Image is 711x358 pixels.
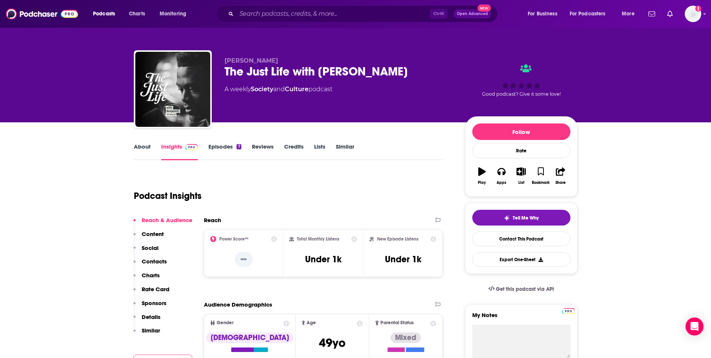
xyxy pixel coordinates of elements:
span: Parental Status [380,320,414,325]
div: Open Intercom Messenger [686,317,704,335]
p: Social [142,244,159,251]
label: My Notes [472,311,570,325]
a: InsightsPodchaser Pro [161,143,198,160]
h3: Under 1k [305,254,341,265]
div: Rate [472,143,570,158]
button: Sponsors [133,299,166,313]
button: tell me why sparkleTell Me Why [472,210,570,226]
button: Export One-Sheet [472,252,570,267]
p: -- [235,252,253,267]
span: For Business [528,9,557,19]
div: Play [478,181,486,185]
a: Credits [284,143,304,160]
span: Logged in as smacnaughton [685,6,701,22]
button: Content [133,230,164,244]
button: open menu [154,8,196,20]
button: Apps [492,162,511,190]
button: Follow [472,123,570,140]
button: Share [551,162,570,190]
div: Share [555,181,566,185]
p: Content [142,230,164,238]
button: open menu [522,8,567,20]
button: List [511,162,531,190]
button: Show profile menu [685,6,701,22]
span: Get this podcast via API [496,286,554,292]
div: List [518,181,524,185]
h2: Total Monthly Listens [297,236,339,242]
a: Show notifications dropdown [645,8,658,20]
span: New [477,5,491,12]
h2: New Episode Listens [377,236,418,242]
p: Sponsors [142,299,166,307]
span: Age [307,320,316,325]
p: Rate Card [142,286,169,293]
img: Podchaser Pro [562,308,575,314]
a: Charts [124,8,150,20]
button: Play [472,162,492,190]
div: Good podcast? Give it some love! [465,57,578,104]
button: Bookmark [531,162,551,190]
h2: Audience Demographics [204,301,272,308]
div: Mixed [391,332,421,343]
div: [DEMOGRAPHIC_DATA] [206,332,293,343]
button: Open AdvancedNew [454,9,491,18]
img: tell me why sparkle [504,215,510,221]
div: Bookmark [532,181,549,185]
img: User Profile [685,6,701,22]
span: Ctrl K [430,9,448,19]
span: and [273,86,285,93]
span: Gender [217,320,234,325]
span: More [622,9,635,19]
p: Similar [142,327,160,334]
a: Similar [336,143,354,160]
span: Good podcast? Give it some love! [482,91,561,97]
a: Get this podcast via API [482,280,560,298]
button: Details [133,313,160,327]
a: Show notifications dropdown [664,8,676,20]
span: For Podcasters [570,9,606,19]
svg: Add a profile image [695,6,701,12]
a: Episodes7 [208,143,241,160]
button: open menu [617,8,644,20]
h3: Under 1k [385,254,421,265]
button: Contacts [133,258,167,272]
span: Tell Me Why [513,215,539,221]
p: Contacts [142,258,167,265]
a: Reviews [252,143,274,160]
div: 7 [237,144,241,149]
a: Culture [285,86,308,93]
span: 49 yo [319,335,346,350]
span: Charts [129,9,145,19]
span: [PERSON_NAME] [225,57,278,64]
div: Search podcasts, credits, & more... [223,5,505,23]
a: Pro website [562,307,575,314]
button: Reach & Audience [133,217,192,230]
span: Open Advanced [457,12,488,16]
h2: Power Score™ [219,236,248,242]
a: Lists [314,143,325,160]
a: About [134,143,151,160]
span: Monitoring [160,9,186,19]
p: Details [142,313,160,320]
button: Social [133,244,159,258]
h1: Podcast Insights [134,190,202,202]
a: Contact This Podcast [472,232,570,246]
button: Charts [133,272,160,286]
button: Similar [133,327,160,341]
div: Apps [497,181,506,185]
button: open menu [88,8,125,20]
p: Reach & Audience [142,217,192,224]
a: Society [251,86,273,93]
p: Charts [142,272,160,279]
img: The Just Life with Benjamin Watson [135,52,210,127]
span: Podcasts [93,9,115,19]
button: open menu [565,8,617,20]
img: Podchaser Pro [185,144,198,150]
div: A weekly podcast [225,85,332,94]
input: Search podcasts, credits, & more... [237,8,430,20]
h2: Reach [204,217,221,224]
button: Rate Card [133,286,169,299]
img: Podchaser - Follow, Share and Rate Podcasts [6,7,78,21]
